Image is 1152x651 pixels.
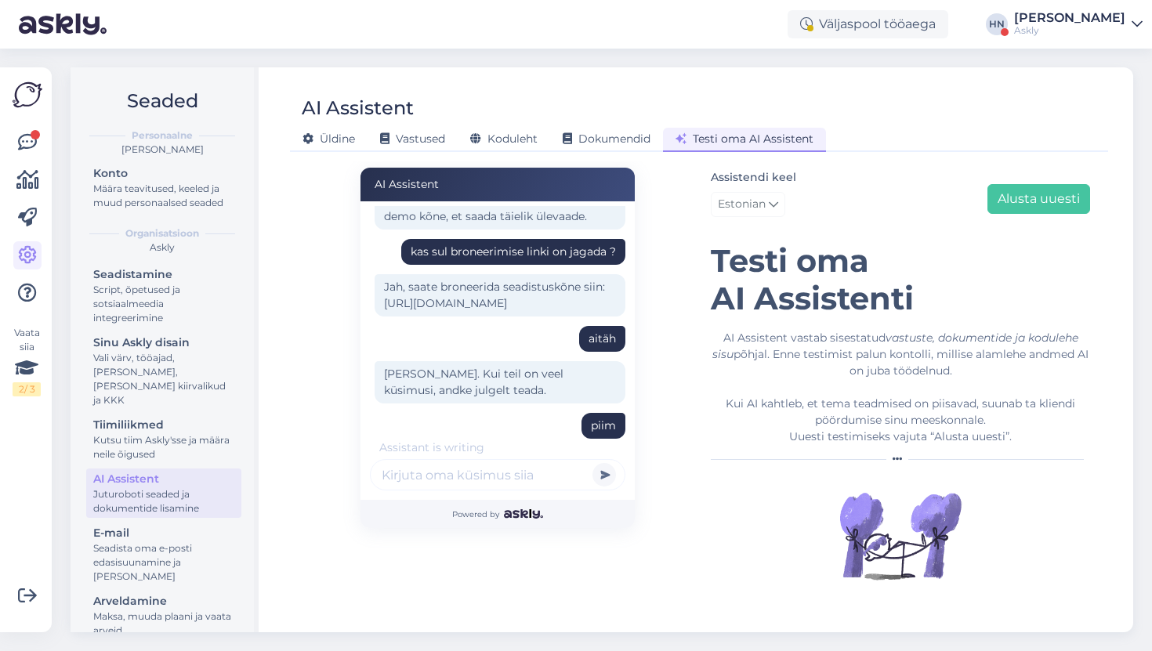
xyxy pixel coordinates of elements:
a: [PERSON_NAME]Askly [1014,12,1143,37]
div: AI Assistent vastab sisestatud põhjal. Enne testimist palun kontolli, millise alamlehe andmed AI ... [711,330,1090,445]
i: vastuste, dokumentide ja kodulehe sisu [712,331,1078,361]
a: Estonian [711,192,785,217]
div: Konto [93,165,234,182]
div: piim [591,418,616,434]
div: kas sul broneerimise linki on jagada ? [411,244,616,260]
div: AI Assistent [302,93,414,123]
b: Personaalne [132,128,193,143]
a: AI AssistentJuturoboti seaded ja dokumentide lisamine [86,468,241,518]
h2: Seaded [83,86,241,116]
div: aitäh [589,331,616,347]
div: Vali värv, tööajad, [PERSON_NAME], [PERSON_NAME] kiirvalikud ja KKK [93,351,234,407]
a: SeadistamineScript, õpetused ja sotsiaalmeedia integreerimine [86,264,241,327]
div: Määra teavitused, keeled ja muud personaalsed seaded [93,182,234,210]
div: Seadistamine [93,266,234,283]
div: Script, õpetused ja sotsiaalmeedia integreerimine [93,283,234,325]
div: Vaata siia [13,326,41,396]
div: [PERSON_NAME] [1014,12,1125,24]
a: ArveldamineMaksa, muuda plaani ja vaata arveid [86,591,241,640]
div: Arveldamine [93,593,234,609]
span: Vastused [380,132,445,146]
div: Maksa, muuda plaani ja vaata arveid [93,609,234,638]
span: Estonian [718,196,766,213]
div: Juturoboti seaded ja dokumentide lisamine [93,487,234,515]
img: Askly [504,509,542,519]
a: E-mailSeadista oma e-posti edasisuunamine ja [PERSON_NAME] [86,523,241,586]
span: Dokumendid [563,132,650,146]
div: Tiimiliikmed [93,417,234,433]
div: Assistant is writing [370,439,491,456]
div: [PERSON_NAME] [83,143,241,157]
div: [PERSON_NAME]. Kui teil on veel küsimusi, andke julgelt teada. [375,361,625,403]
div: Kutsu tiim Askly'sse ja määra neile õigused [93,433,234,461]
img: Askly Logo [13,80,42,110]
div: 2 / 3 [13,382,41,396]
label: Assistendi keel [711,169,796,186]
div: AI Assistent [93,471,234,487]
div: E-mail [93,525,234,541]
img: Illustration [838,473,963,599]
input: Kirjuta oma küsimus siia [370,459,625,490]
div: AI Assistent [360,168,635,201]
span: Üldine [302,132,355,146]
span: Testi oma AI Assistent [676,132,813,146]
span: Koduleht [470,132,538,146]
div: Sinu Askly disain [93,335,234,351]
div: HN [986,13,1008,35]
span: . [484,440,487,454]
a: TiimiliikmedKutsu tiim Askly'sse ja määra neile õigused [86,414,241,464]
a: Sinu Askly disainVali värv, tööajad, [PERSON_NAME], [PERSON_NAME] kiirvalikud ja KKK [86,332,241,410]
h1: Testi oma AI Assistenti [711,242,1090,317]
div: Jah, saate broneerida seadistuskõne siin: [URL][DOMAIN_NAME] [375,274,625,316]
div: Askly [83,241,241,255]
button: Alusta uuesti [987,184,1090,214]
span: Powered by [452,508,542,520]
div: Askly [1014,24,1125,37]
div: Väljaspool tööaega [788,10,948,38]
b: Organisatsioon [125,226,199,241]
a: KontoMäära teavitused, keeled ja muud personaalsed seaded [86,163,241,212]
div: Seadista oma e-posti edasisuunamine ja [PERSON_NAME] [93,541,234,584]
